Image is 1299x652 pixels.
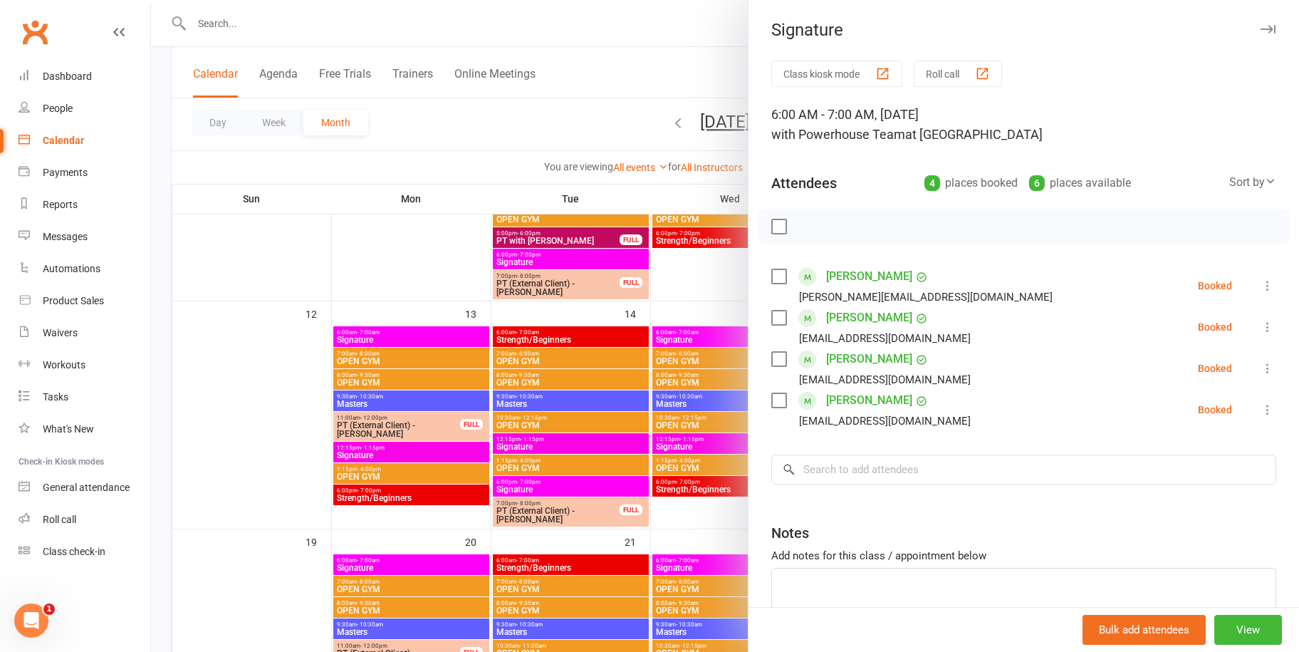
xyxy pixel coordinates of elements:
[19,381,150,413] a: Tasks
[19,189,150,221] a: Reports
[826,265,912,288] a: [PERSON_NAME]
[43,135,84,146] div: Calendar
[43,263,100,274] div: Automations
[43,423,94,435] div: What's New
[19,413,150,445] a: What's New
[19,472,150,504] a: General attendance kiosk mode
[43,359,85,371] div: Workouts
[1198,322,1232,332] div: Booked
[1214,615,1282,645] button: View
[43,514,76,525] div: Roll call
[19,61,150,93] a: Dashboard
[43,103,73,114] div: People
[826,389,912,412] a: [PERSON_NAME]
[19,536,150,568] a: Class kiosk mode
[826,306,912,329] a: [PERSON_NAME]
[799,412,971,430] div: [EMAIL_ADDRESS][DOMAIN_NAME]
[1029,175,1045,191] div: 6
[19,221,150,253] a: Messages
[771,547,1276,564] div: Add notes for this class / appointment below
[914,61,1002,87] button: Roll call
[771,173,837,193] div: Attendees
[19,253,150,285] a: Automations
[771,455,1276,485] input: Search to add attendees
[1198,363,1232,373] div: Booked
[19,504,150,536] a: Roll call
[771,523,809,543] div: Notes
[1198,405,1232,415] div: Booked
[19,349,150,381] a: Workouts
[43,295,104,306] div: Product Sales
[14,604,48,638] iframe: Intercom live chat
[43,231,88,242] div: Messages
[748,20,1299,40] div: Signature
[771,127,905,142] span: with Powerhouse Team
[905,127,1043,142] span: at [GEOGRAPHIC_DATA]
[43,482,130,493] div: General attendance
[1229,173,1276,192] div: Sort by
[19,317,150,349] a: Waivers
[43,71,92,82] div: Dashboard
[1029,173,1131,193] div: places available
[17,14,53,50] a: Clubworx
[924,175,940,191] div: 4
[1082,615,1206,645] button: Bulk add attendees
[771,105,1276,145] div: 6:00 AM - 7:00 AM, [DATE]
[19,157,150,189] a: Payments
[19,285,150,317] a: Product Sales
[924,173,1018,193] div: places booked
[43,167,88,178] div: Payments
[43,546,105,557] div: Class check-in
[799,329,971,348] div: [EMAIL_ADDRESS][DOMAIN_NAME]
[799,371,971,389] div: [EMAIL_ADDRESS][DOMAIN_NAME]
[43,391,68,403] div: Tasks
[826,348,912,371] a: [PERSON_NAME]
[43,327,78,338] div: Waivers
[43,604,55,615] span: 1
[1198,281,1232,291] div: Booked
[43,199,78,210] div: Reports
[771,61,902,87] button: Class kiosk mode
[799,288,1053,306] div: [PERSON_NAME][EMAIL_ADDRESS][DOMAIN_NAME]
[19,93,150,125] a: People
[19,125,150,157] a: Calendar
